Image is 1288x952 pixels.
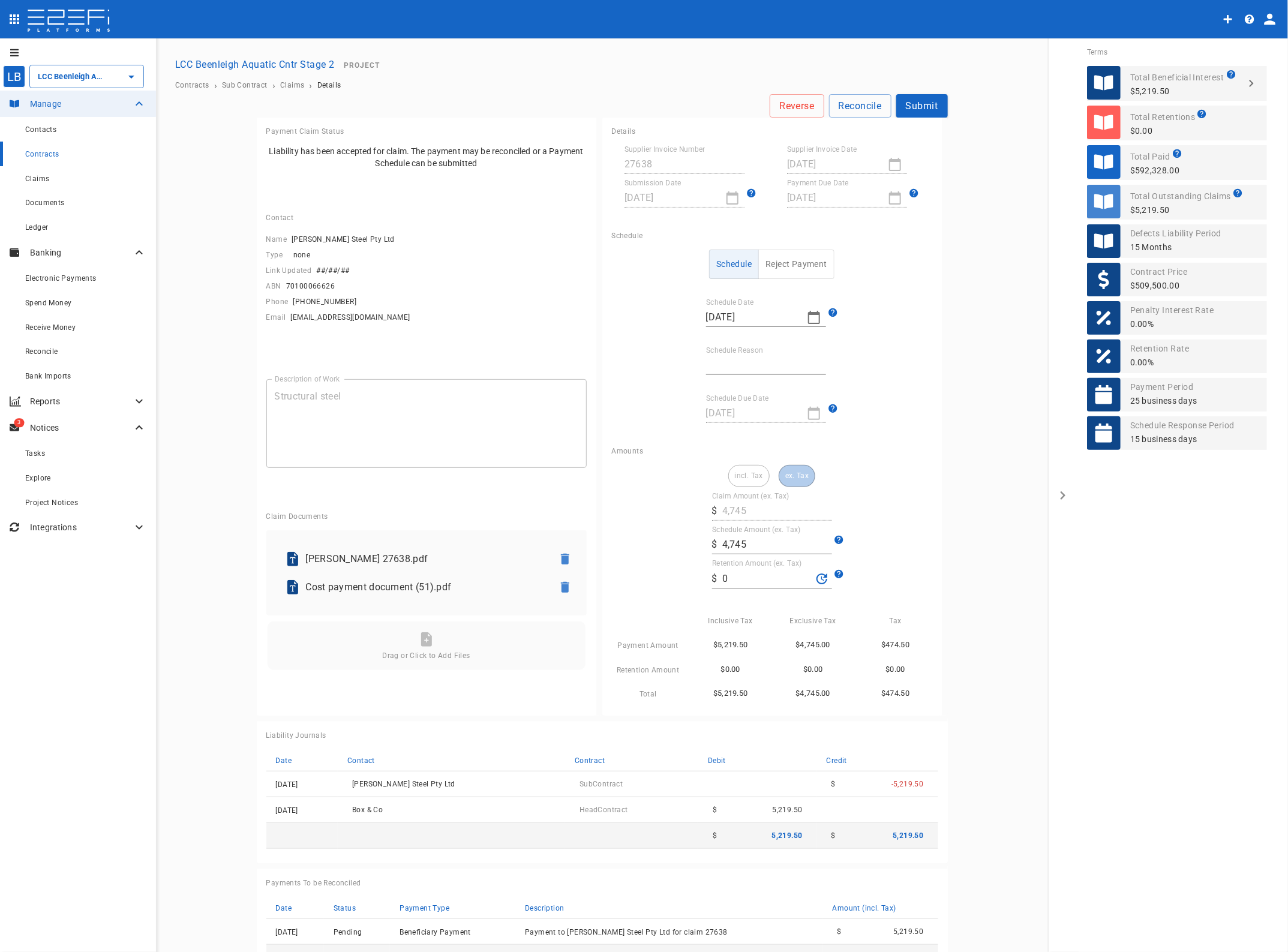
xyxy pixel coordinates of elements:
[35,70,105,83] input: LCC Beenleigh Aquatic Cntr Stage 2
[525,928,728,936] span: Payment to [PERSON_NAME] Steel Pty Ltd for claim 27638
[612,127,636,136] span: Details
[3,65,25,88] div: LB
[891,780,924,788] span: -5,219.50
[286,282,335,290] span: 70100066626
[777,662,850,676] p: $0.00
[306,552,544,566] p: Watkins 27638.pdf
[1130,394,1197,408] p: 25 business days
[334,928,362,936] span: Pending
[344,61,380,70] span: Project
[706,297,753,307] label: Schedule Date
[1130,279,1188,293] p: $509,500.00
[694,638,767,651] p: $5,219.50
[617,666,679,674] span: Retention Amount
[890,617,902,625] span: Tax
[625,145,705,155] label: Supplier Invoice Number
[276,756,292,765] span: Date
[896,94,948,118] button: Submit
[309,84,312,87] li: ›
[812,569,832,589] button: Recalculate Retention Amount
[712,537,717,551] p: $
[1130,344,1190,353] span: Retention Rate
[893,831,923,840] span: 5,219.50
[214,84,217,87] li: ›
[266,298,289,306] span: Phone
[14,419,25,428] span: 3
[347,756,375,765] span: Contact
[25,299,71,307] span: Spend Money
[276,780,298,789] span: [DATE]
[334,904,356,912] span: Status
[773,806,803,814] span: 5,219.50
[712,558,802,568] label: Retention Amount (ex. Tax)
[1130,229,1221,238] span: Defects Liability Period
[276,904,292,912] span: Date
[859,662,932,676] p: $0.00
[30,422,132,434] p: Notices
[25,150,59,158] span: Contracts
[266,145,587,169] p: Liability has been accepted for claim. The payment may be reconciled or a Payment Schedule can be...
[276,545,553,573] div: Watkins 27638.pdf
[777,686,850,700] p: $4,745.00
[893,927,923,936] span: 5,219.50
[625,178,681,188] label: Submission Date
[706,345,763,355] label: Schedule Reason
[831,780,836,788] span: $
[712,572,717,585] p: $
[1130,382,1194,392] span: Payment Period
[708,617,753,625] span: Inclusive Tax
[1130,191,1231,201] span: Total Outstanding Claims
[275,374,340,384] label: Description of Work
[266,266,312,275] span: Link Updated
[347,802,388,818] button: Box & Co
[525,904,564,912] span: Description
[770,94,824,118] button: Reverse
[287,232,400,247] button: [PERSON_NAME] Steel Pty Ltd
[827,756,847,765] span: Credit
[859,686,932,700] p: $474.50
[222,81,268,89] a: Sub Contract
[777,638,850,651] p: $4,745.00
[272,84,275,87] li: ›
[30,98,132,110] p: Manage
[1130,241,1221,254] p: 15 Months
[175,81,1269,89] nav: breadcrumb
[25,199,65,207] span: Documents
[266,282,281,290] span: ABN
[713,831,717,840] span: $
[694,662,767,676] p: $0.00
[712,504,717,518] p: $
[712,491,789,501] label: Claim Amount (ex. Tax)
[787,178,849,188] label: Payment Due Date
[1130,356,1190,370] p: 0.00%
[708,756,726,765] span: Debit
[266,313,286,322] span: Email
[790,617,836,625] span: Exclusive Tax
[280,81,304,89] a: Claims
[1130,421,1235,430] span: Schedule Response Period
[25,347,58,356] span: Reconcile
[712,524,801,534] label: Schedule Amount (ex. Tax)
[575,756,605,765] span: Contract
[25,223,48,232] span: Ledger
[175,81,209,89] a: Contracts
[1130,164,1182,178] p: $592,328.00
[1130,433,1235,446] p: 15 business days
[1130,317,1214,331] p: 0.00%
[382,651,470,660] span: Drag or Click to Add Files
[352,806,383,814] span: Box & Co
[266,251,283,259] span: Type
[758,250,834,279] button: Reject Payment
[281,278,340,294] button: 70100066626
[289,294,362,310] button: [PHONE_NUMBER]
[612,447,644,455] span: Amounts
[575,802,633,818] button: HeadContract
[709,250,834,279] div: Appraisal
[123,68,140,85] button: Open
[829,94,891,118] button: Reconcile
[266,731,326,740] span: Liability Journals
[293,251,311,259] span: none
[266,512,328,521] span: Claim Documents
[276,928,298,936] span: [DATE]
